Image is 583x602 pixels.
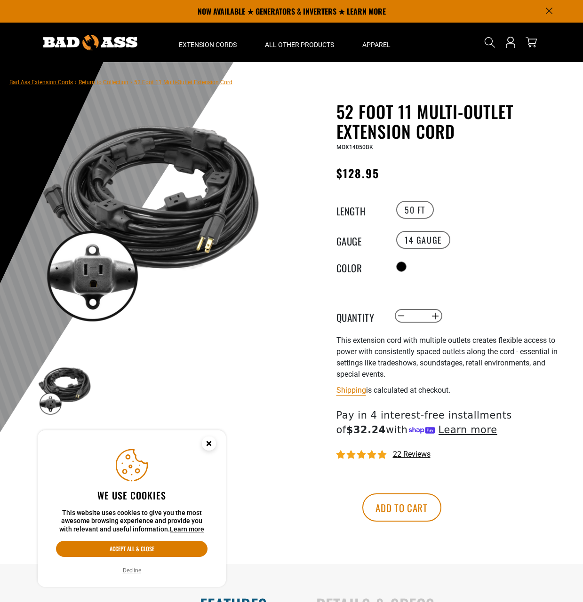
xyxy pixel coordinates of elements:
[336,384,567,396] div: is calculated at checkout.
[75,79,77,86] span: ›
[165,23,251,62] summary: Extension Cords
[251,23,348,62] summary: All Other Products
[336,102,567,141] h1: 52 Foot 11 Multi-Outlet Extension Cord
[9,79,73,86] a: Bad Ass Extension Cords
[336,451,388,459] span: 4.95 stars
[336,261,383,273] legend: Color
[336,144,373,150] span: MOX14050BK
[56,489,208,501] h2: We use cookies
[265,40,334,49] span: All Other Products
[336,165,380,182] span: $128.95
[393,450,431,459] span: 22 reviews
[362,493,441,522] button: Add to cart
[362,40,391,49] span: Apparel
[170,525,204,533] a: Learn more
[134,79,232,86] span: 52 Foot 11 Multi-Outlet Extension Cord
[179,40,237,49] span: Extension Cords
[336,204,383,216] legend: Length
[482,35,497,50] summary: Search
[396,231,450,249] label: 14 Gauge
[120,566,144,575] button: Decline
[336,310,383,322] label: Quantity
[348,23,405,62] summary: Apparel
[9,76,232,87] nav: breadcrumbs
[56,541,208,557] button: Accept all & close
[130,79,132,86] span: ›
[336,386,366,395] a: Shipping
[56,509,208,534] p: This website uses cookies to give you the most awesome browsing experience and provide you with r...
[336,336,558,379] span: This extension cord with multiple outlets creates flexible access to power with consistently spac...
[79,79,128,86] a: Return to Collection
[37,103,264,330] img: black
[37,362,92,417] img: black
[43,35,137,50] img: Bad Ass Extension Cords
[38,430,226,587] aside: Cookie Consent
[396,201,434,219] label: 50 FT
[336,234,383,246] legend: Gauge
